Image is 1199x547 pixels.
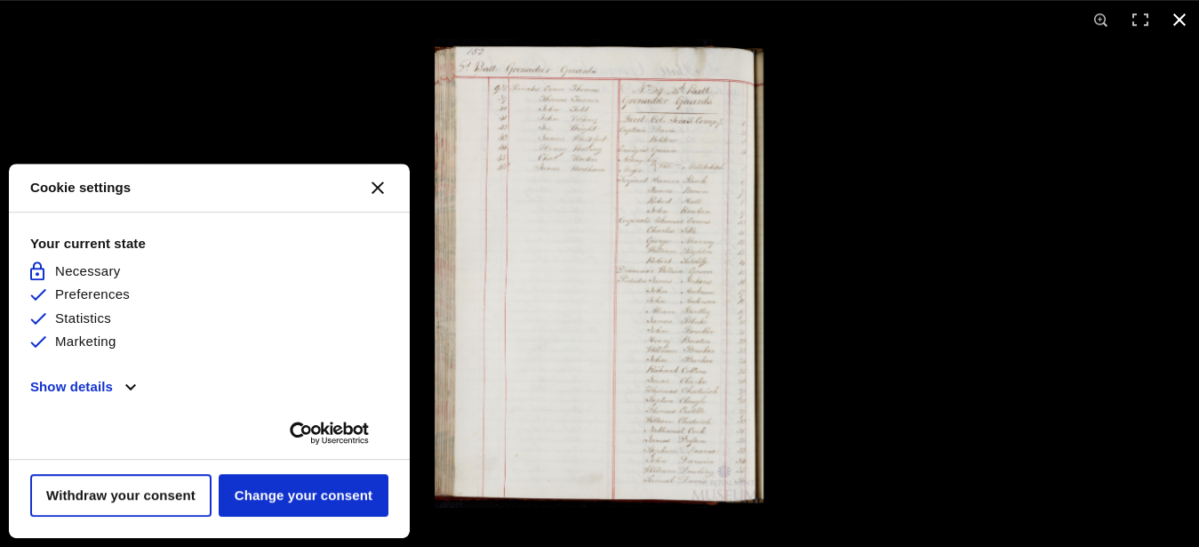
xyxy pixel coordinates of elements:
li: Statistics [30,309,388,329]
button: Show details [30,377,136,398]
li: Necessary [30,261,388,282]
strong: Cookie settings [30,178,131,198]
a: Usercentrics Cookiebot - opens new page [270,422,388,445]
strong: Your current state [30,234,388,254]
button: Close CMP widget [356,166,399,209]
li: Preferences [30,285,388,305]
li: Marketing [30,332,388,352]
button: Withdraw your consent [30,474,212,517]
img: 3a3583fd9086faf007fe7c918266d9437beb9213a6197bc7e64179441e920a94 [435,39,763,508]
button: Change your consent [219,474,388,517]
